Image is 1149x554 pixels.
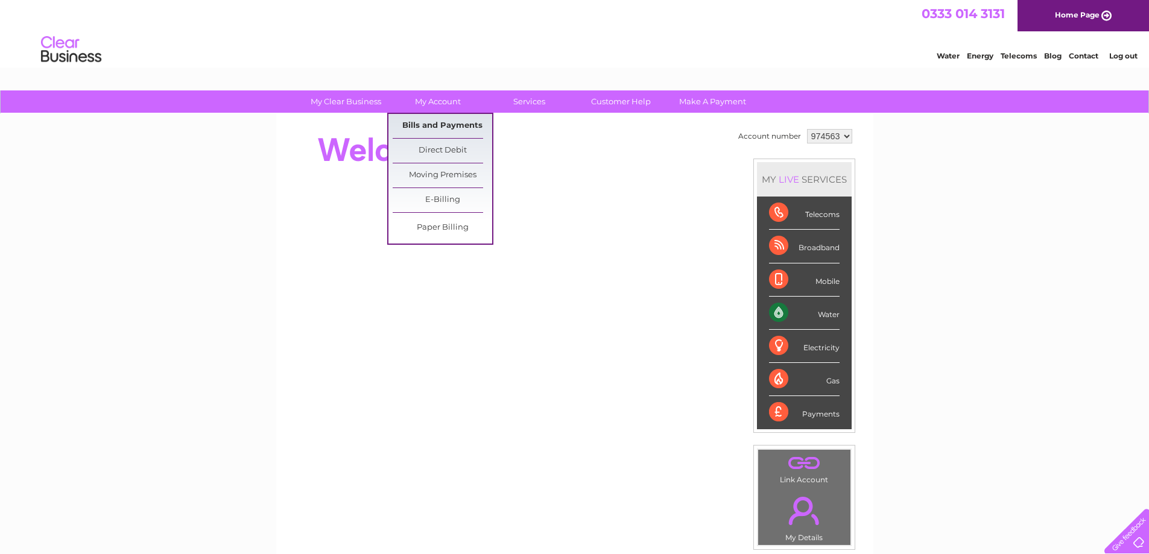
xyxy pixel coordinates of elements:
[769,330,840,363] div: Electricity
[967,51,993,60] a: Energy
[776,174,802,185] div: LIVE
[769,396,840,429] div: Payments
[761,489,847,532] a: .
[480,90,579,113] a: Services
[937,51,960,60] a: Water
[769,363,840,396] div: Gas
[1109,51,1138,60] a: Log out
[758,449,851,487] td: Link Account
[388,90,487,113] a: My Account
[769,197,840,230] div: Telecoms
[758,486,851,546] td: My Details
[1069,51,1098,60] a: Contact
[1044,51,1062,60] a: Blog
[757,162,852,197] div: MY SERVICES
[769,263,840,297] div: Mobile
[296,90,396,113] a: My Clear Business
[735,126,804,146] td: Account number
[922,6,1005,21] a: 0333 014 3131
[663,90,762,113] a: Make A Payment
[393,216,492,240] a: Paper Billing
[393,163,492,187] a: Moving Premises
[393,114,492,138] a: Bills and Payments
[571,90,671,113] a: Customer Help
[393,139,492,163] a: Direct Debit
[769,230,840,263] div: Broadband
[761,453,847,474] a: .
[40,31,102,68] img: logo.png
[769,297,840,330] div: Water
[290,7,860,58] div: Clear Business is a trading name of Verastar Limited (registered in [GEOGRAPHIC_DATA] No. 3667643...
[1001,51,1037,60] a: Telecoms
[393,188,492,212] a: E-Billing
